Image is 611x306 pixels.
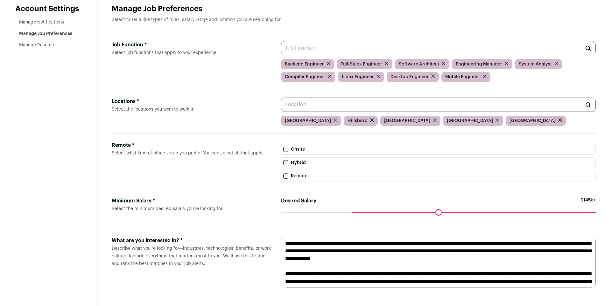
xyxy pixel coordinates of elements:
span: Mobile Engineer [445,74,480,80]
span: [GEOGRAPHIC_DATA] [509,118,556,124]
div: Remote * [112,141,271,149]
span: Select the locations you wish to work in [112,107,194,112]
header: Account Settings [15,4,81,14]
label: Remote [281,171,596,181]
span: Compiler Engineer [285,74,325,80]
span: Hillsboro [348,118,368,124]
p: Select criteria like types of roles, salary range and location you are searching for. [112,17,596,23]
span: Select job functions that apply to your experience [112,51,216,55]
span: Select the minimum desired salary you’re looking for. [112,207,223,211]
span: $145k+ [580,197,596,212]
input: Onsite [283,147,288,152]
label: Onsite [281,144,596,155]
span: [GEOGRAPHIC_DATA] [285,118,331,124]
span: Backend Engineer [285,61,324,67]
input: Location [281,98,596,112]
a: Manage Job Preferences [19,31,72,36]
span: Describe what you’re looking for—industries, technologies, benefits, or work culture. Include eve... [112,246,271,266]
label: Hybrid [281,157,596,168]
div: Minimum Salary * [112,197,271,205]
a: Manage Resume [19,43,54,47]
span: Desktop Engineer [390,74,429,80]
span: Full-Stack Engineer [341,61,382,67]
span: Select what kind of office setup you prefer. You can select all that apply. [112,151,263,155]
span: [GEOGRAPHIC_DATA] [384,118,430,124]
div: Job Function * [112,41,271,49]
span: Engineering Manager [456,61,502,67]
label: Desired Salary [281,197,316,205]
div: What are you interested in? * [112,237,271,244]
span: System Analyst [519,61,552,67]
input: Hybrid [283,160,288,165]
input: Job Function [281,41,596,55]
span: Linux Engineer [342,74,374,80]
span: [GEOGRAPHIC_DATA] [447,118,493,124]
div: Locations * [112,98,271,105]
input: Remote [283,173,288,179]
a: Manage Notifications [19,20,64,24]
h1: Manage Job Preferences [112,4,596,14]
span: Software Architect [399,61,439,67]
